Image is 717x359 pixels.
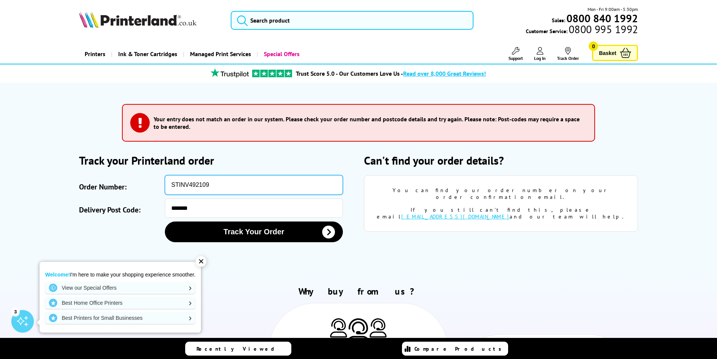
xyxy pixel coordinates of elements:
h3: Your entry does not match an order in our system. Please check your order number and postcode det... [154,115,583,130]
strong: Welcome! [45,272,70,278]
a: Compare Products [402,342,508,356]
h2: Can't find your order details? [364,153,638,168]
span: Read over 8,000 Great Reviews! [403,70,486,77]
a: Managed Print Services [183,44,257,64]
h2: Why buy from us? [79,286,638,297]
div: You can find your order number on your order confirmation email. [376,187,626,200]
a: Best Printers for Small Businesses [45,312,195,324]
img: Printer Experts [330,318,347,338]
img: Printer Experts [347,318,370,344]
a: Printers [79,44,111,64]
a: Ink & Toner Cartridges [111,44,183,64]
b: 0800 840 1992 [566,11,638,25]
label: Order Number: [79,179,161,195]
span: Recently Viewed [196,345,282,352]
a: Log In [534,47,546,61]
span: Support [508,55,523,61]
span: Sales: [552,17,565,24]
img: trustpilot rating [252,70,292,77]
input: Search product [231,11,473,30]
div: 3 [11,307,20,316]
div: If you still can't find this, please email and our team will help. [376,206,626,220]
a: [EMAIL_ADDRESS][DOMAIN_NAME] [401,213,510,220]
label: Delivery Post Code: [79,202,161,218]
span: Mon - Fri 9:00am - 5:30pm [588,6,638,13]
a: Special Offers [257,44,305,64]
span: Basket [599,48,616,58]
img: Printerland Logo [79,11,196,28]
span: Log In [534,55,546,61]
a: Track Order [557,47,579,61]
span: Customer Service: [526,26,638,35]
span: 0800 995 1992 [568,26,638,33]
a: Recently Viewed [185,342,291,356]
a: Support [508,47,523,61]
span: Ink & Toner Cartridges [118,44,177,64]
span: Compare Products [414,345,505,352]
a: View our Special Offers [45,282,195,294]
a: Printerland Logo [79,11,222,29]
a: 0800 840 1992 [565,15,638,22]
p: I'm here to make your shopping experience smoother. [45,271,195,278]
input: eg: SOA123456 or SO123456 [165,175,343,195]
a: Trust Score 5.0 - Our Customers Love Us -Read over 8,000 Great Reviews! [296,70,486,77]
h2: Track your Printerland order [79,153,353,168]
a: Basket 0 [592,45,638,61]
div: ✕ [196,256,206,267]
button: Track Your Order [165,222,343,242]
span: 0 [589,41,598,51]
a: Best Home Office Printers [45,297,195,309]
img: Printer Experts [370,318,387,338]
img: trustpilot rating [207,68,252,78]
